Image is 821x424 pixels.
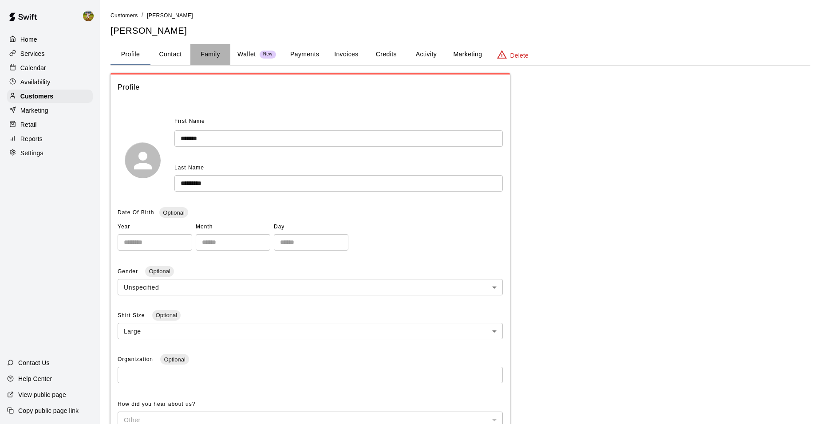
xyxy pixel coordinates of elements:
[7,47,93,60] a: Services
[18,406,79,415] p: Copy public page link
[111,44,150,65] button: Profile
[18,374,52,383] p: Help Center
[111,44,810,65] div: basic tabs example
[20,149,43,157] p: Settings
[20,49,45,58] p: Services
[7,33,93,46] a: Home
[159,209,188,216] span: Optional
[7,90,93,103] a: Customers
[174,114,205,129] span: First Name
[83,11,94,21] img: Jhonny Montoya
[7,146,93,160] a: Settings
[7,132,93,145] a: Reports
[446,44,489,65] button: Marketing
[174,165,204,171] span: Last Name
[20,78,51,86] p: Availability
[7,75,93,89] a: Availability
[366,44,406,65] button: Credits
[152,312,181,318] span: Optional
[20,92,53,101] p: Customers
[237,50,256,59] p: Wallet
[20,35,37,44] p: Home
[7,104,93,117] a: Marketing
[142,11,143,20] li: /
[260,51,276,57] span: New
[510,51,529,60] p: Delete
[118,82,503,93] span: Profile
[118,268,140,275] span: Gender
[326,44,366,65] button: Invoices
[18,390,66,399] p: View public page
[18,358,50,367] p: Contact Us
[150,44,190,65] button: Contact
[7,61,93,75] a: Calendar
[406,44,446,65] button: Activity
[147,12,193,19] span: [PERSON_NAME]
[274,220,348,234] span: Day
[111,25,810,37] h5: [PERSON_NAME]
[111,12,138,19] a: Customers
[7,118,93,131] a: Retail
[145,268,174,275] span: Optional
[118,279,503,295] div: Unspecified
[118,323,503,339] div: Large
[190,44,230,65] button: Family
[20,63,46,72] p: Calendar
[20,134,43,143] p: Reports
[160,356,189,363] span: Optional
[118,209,154,216] span: Date Of Birth
[283,44,326,65] button: Payments
[118,356,155,362] span: Organization
[118,401,195,407] span: How did you hear about us?
[196,220,270,234] span: Month
[111,11,810,20] nav: breadcrumb
[20,106,48,115] p: Marketing
[118,220,192,234] span: Year
[118,312,147,318] span: Shirt Size
[81,7,100,25] div: Jhonny Montoya
[20,120,37,129] p: Retail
